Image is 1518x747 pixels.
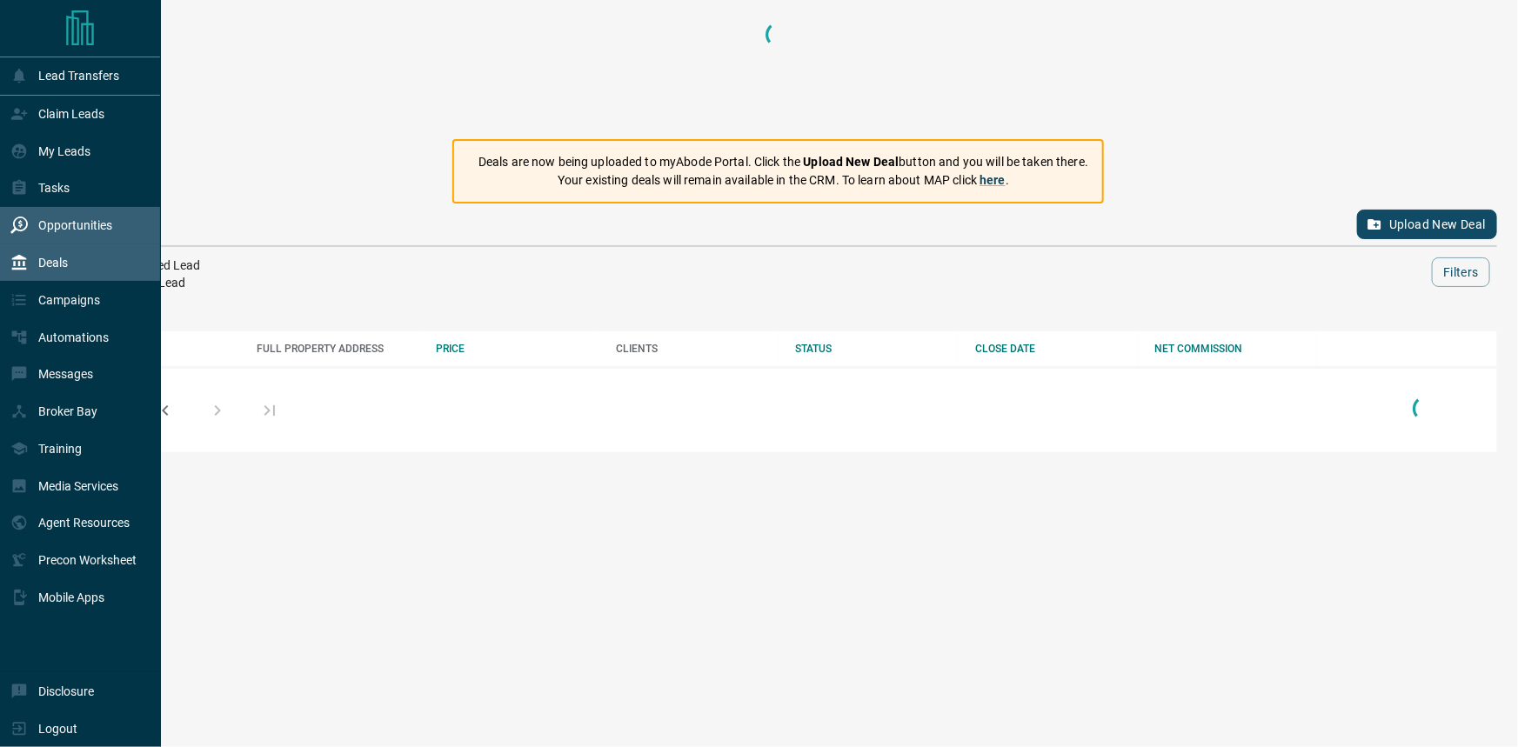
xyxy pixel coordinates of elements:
div: FULL PROPERTY ADDRESS [257,343,419,355]
div: Loading [761,17,796,122]
strong: Upload New Deal [804,155,899,169]
div: PRICE [436,343,599,355]
button: Filters [1432,257,1490,287]
p: Your existing deals will remain available in the CRM. To learn about MAP click . [478,171,1088,190]
div: CLIENTS [616,343,779,355]
button: Upload New Deal [1357,210,1497,239]
p: Deals are now being uploaded to myAbode Portal. Click the button and you will be taken there. [478,153,1088,171]
div: NET COMMISSION [1155,343,1318,355]
div: CLOSE DATE [975,343,1138,355]
div: STATUS [796,343,959,355]
div: Loading [1408,391,1443,429]
a: here [980,173,1006,187]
